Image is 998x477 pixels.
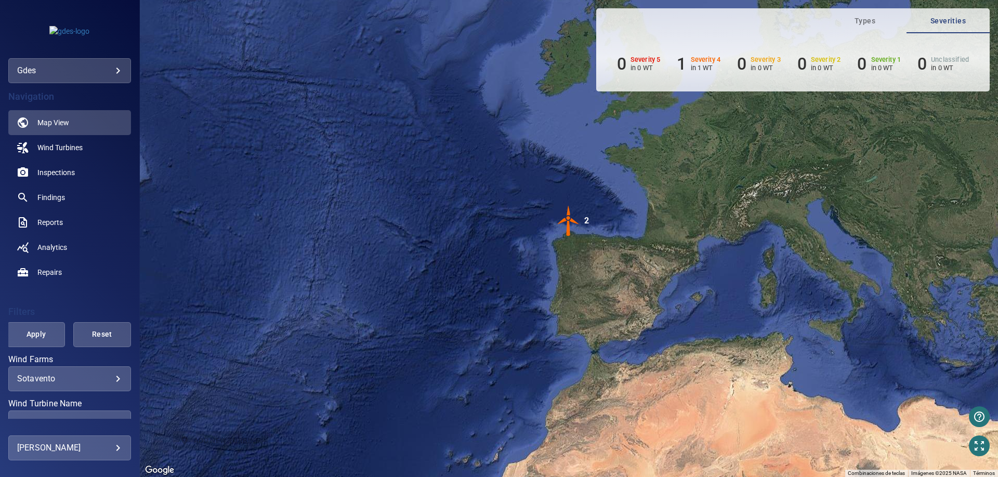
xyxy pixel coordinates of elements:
h6: 0 [617,54,626,74]
h6: 0 [797,54,807,74]
a: windturbines noActive [8,135,131,160]
li: Severity 1 [857,54,901,74]
h6: Severity 1 [871,56,901,63]
span: Map View [37,117,69,128]
p: in 0 WT [751,64,781,72]
a: Términos (se abre en una nueva pestaña) [973,470,995,476]
span: Imágenes ©2025 NASA [911,470,967,476]
h6: 0 [917,54,927,74]
button: Combinaciones de teclas [848,470,905,477]
gmp-advanced-marker: 2 [553,205,584,238]
h6: 0 [857,54,866,74]
span: Wind Turbines [37,142,83,153]
li: Severity 2 [797,54,841,74]
p: in 0 WT [811,64,841,72]
a: inspections noActive [8,160,131,185]
span: Analytics [37,242,67,253]
div: Wind Turbine Name [8,410,131,435]
a: analytics noActive [8,235,131,260]
h6: Unclassified [931,56,969,63]
span: Repairs [37,267,62,277]
a: findings noActive [8,185,131,210]
a: reports noActive [8,210,131,235]
h4: Navigation [8,91,131,102]
span: Findings [37,192,65,203]
label: Wind Farms [8,355,131,364]
a: repairs noActive [8,260,131,285]
button: Reset [73,322,131,347]
img: windFarmIconCat4.svg [553,205,584,236]
span: Severities [913,15,983,28]
li: Severity Unclassified [917,54,969,74]
div: [PERSON_NAME] [17,440,122,456]
h6: Severity 5 [631,56,661,63]
img: gdes-logo [49,26,89,36]
div: 2 [584,205,589,236]
h4: Filters [8,307,131,317]
li: Severity 4 [677,54,720,74]
p: in 0 WT [631,64,661,72]
span: Types [830,15,900,28]
div: Wind Farms [8,366,131,391]
img: Google [142,463,177,477]
h6: Severity 2 [811,56,841,63]
li: Severity 3 [737,54,781,74]
div: gdes [17,62,122,79]
div: gdes [8,58,131,83]
span: Reports [37,217,63,228]
li: Severity 5 [617,54,661,74]
p: in 1 WT [691,64,721,72]
button: Apply [7,322,65,347]
h6: Severity 4 [691,56,721,63]
a: Abre esta zona en Google Maps (se abre en una nueva ventana) [142,463,177,477]
h6: 1 [677,54,686,74]
h6: 0 [737,54,746,74]
label: Wind Turbine Name [8,400,131,408]
div: Sotavento [17,374,122,383]
span: Inspections [37,167,75,178]
span: Apply [20,328,52,341]
a: map active [8,110,131,135]
span: Reset [86,328,118,341]
p: in 0 WT [871,64,901,72]
p: in 0 WT [931,64,969,72]
h6: Severity 3 [751,56,781,63]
